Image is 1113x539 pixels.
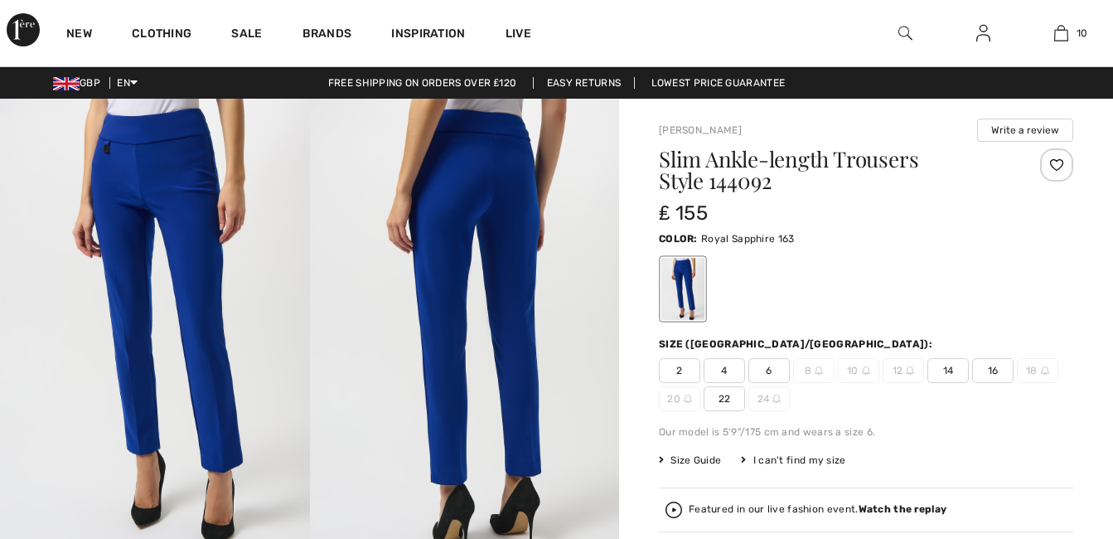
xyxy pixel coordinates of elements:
h1: Slim Ankle-length Trousers Style 144092 [659,148,1004,192]
img: My Info [976,23,990,43]
div: Royal Sapphire 163 [661,258,704,320]
span: 2 [659,358,700,383]
img: ring-m.svg [1041,367,1049,375]
a: 10 [1023,23,1099,43]
img: search the website [898,23,912,43]
a: Easy Returns [533,77,636,89]
a: Sign In [963,23,1004,44]
span: 20 [659,386,700,411]
span: 8 [793,358,835,383]
span: 22 [704,386,745,411]
span: 14 [927,358,969,383]
img: UK Pound [53,77,80,90]
span: Size Guide [659,453,721,468]
div: Size ([GEOGRAPHIC_DATA]/[GEOGRAPHIC_DATA]): [659,337,936,352]
div: Featured in our live fashion event. [689,504,946,515]
div: Our model is 5'9"/175 cm and wears a size 6. [659,425,1073,439]
a: Sale [231,27,262,44]
img: My Bag [1054,23,1068,43]
span: Inspiration [391,27,465,44]
img: ring-m.svg [906,367,914,375]
span: 18 [1017,358,1058,383]
span: Color: [659,233,698,245]
a: Live [506,25,531,42]
span: GBP [53,77,107,89]
button: Write a review [977,119,1073,142]
img: ring-m.svg [862,367,870,375]
img: 1ère Avenue [7,13,40,46]
span: 4 [704,358,745,383]
strong: Watch the replay [859,503,947,515]
a: Clothing [132,27,191,44]
a: [PERSON_NAME] [659,124,742,136]
span: ₤ 155 [659,202,708,225]
span: 6 [748,358,790,383]
a: Lowest Price Guarantee [638,77,799,89]
span: 16 [972,358,1014,383]
a: New [66,27,92,44]
a: Free shipping on orders over ₤120 [315,77,530,89]
img: ring-m.svg [772,395,781,403]
img: Watch the replay [665,502,682,518]
span: EN [117,77,138,89]
span: 12 [883,358,924,383]
img: ring-m.svg [815,367,823,375]
img: ring-m.svg [684,395,692,403]
span: 24 [748,386,790,411]
span: 10 [838,358,879,383]
a: Brands [302,27,352,44]
div: I can't find my size [741,453,845,468]
span: 10 [1077,26,1088,41]
span: Royal Sapphire 163 [701,233,794,245]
